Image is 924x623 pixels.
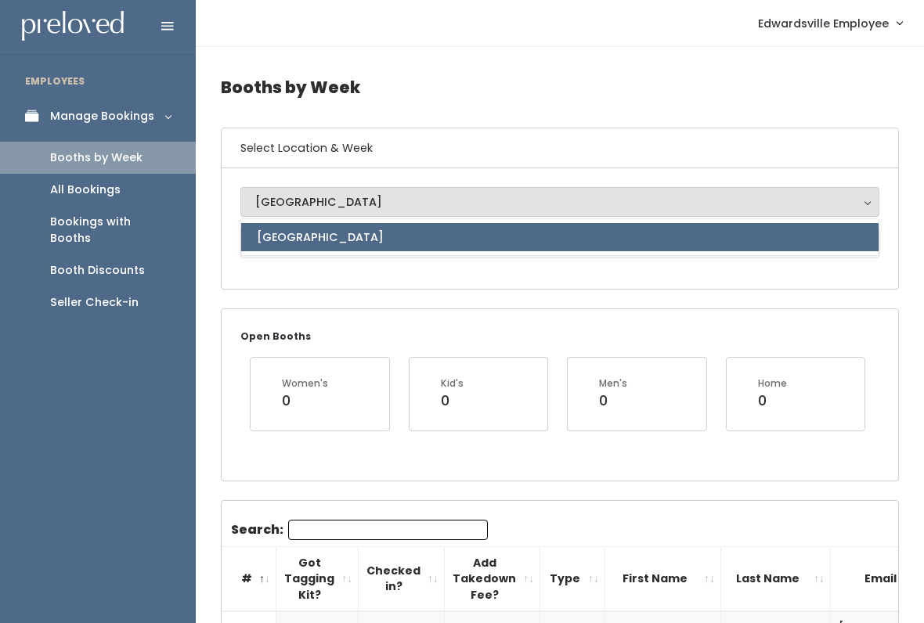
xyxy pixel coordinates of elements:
input: Search: [288,520,488,540]
h6: Select Location & Week [222,128,898,168]
div: Manage Bookings [50,108,154,124]
div: Kid's [441,376,464,391]
th: Add Takedown Fee?: activate to sort column ascending [445,546,540,611]
div: Men's [599,376,627,391]
h4: Booths by Week [221,66,899,109]
div: Women's [282,376,328,391]
img: preloved logo [22,11,124,41]
th: #: activate to sort column descending [222,546,276,611]
div: 0 [758,391,787,411]
div: 0 [282,391,328,411]
th: Checked in?: activate to sort column ascending [359,546,445,611]
a: Edwardsville Employee [742,6,918,40]
div: 0 [599,391,627,411]
div: Seller Check-in [50,294,139,311]
th: Got Tagging Kit?: activate to sort column ascending [276,546,359,611]
label: Search: [231,520,488,540]
div: All Bookings [50,182,121,198]
div: Booth Discounts [50,262,145,279]
div: [GEOGRAPHIC_DATA] [255,193,864,211]
div: 0 [441,391,464,411]
div: Booths by Week [50,149,143,166]
button: [GEOGRAPHIC_DATA] [240,187,879,217]
th: First Name: activate to sort column ascending [605,546,721,611]
th: Type: activate to sort column ascending [540,546,605,611]
span: Edwardsville Employee [758,15,889,32]
div: Bookings with Booths [50,214,171,247]
span: [GEOGRAPHIC_DATA] [257,229,384,246]
th: Last Name: activate to sort column ascending [721,546,831,611]
div: Home [758,376,787,391]
small: Open Booths [240,330,311,343]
